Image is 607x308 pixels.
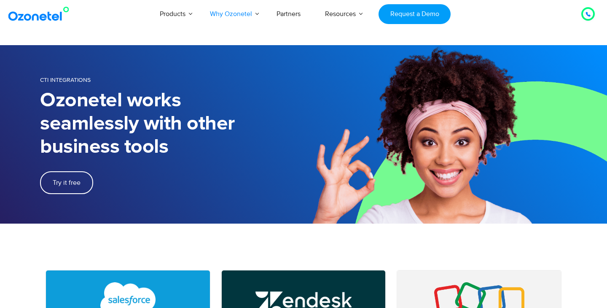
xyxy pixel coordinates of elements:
span: Try it free [53,179,81,186]
a: Try it free [40,171,93,194]
span: CTI Integrations [40,76,91,84]
a: Request a Demo [379,4,451,24]
h1: Ozonetel works seamlessly with other business tools [40,89,303,159]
